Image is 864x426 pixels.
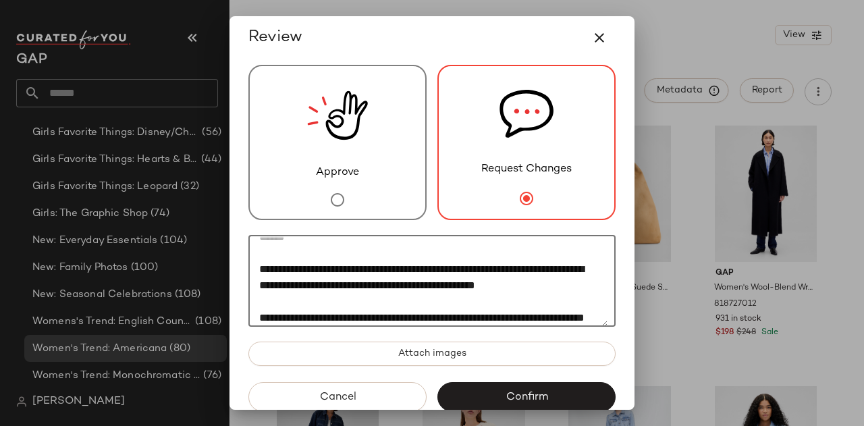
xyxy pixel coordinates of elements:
[248,27,302,49] span: Review
[248,342,616,366] button: Attach images
[248,382,427,412] button: Cancel
[316,165,359,181] span: Approve
[437,382,616,412] button: Confirm
[398,348,466,359] span: Attach images
[319,391,356,404] span: Cancel
[481,161,572,178] span: Request Changes
[500,66,553,161] img: svg%3e
[505,391,547,404] span: Confirm
[307,66,368,165] img: review_new_snapshot.RGmwQ69l.svg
